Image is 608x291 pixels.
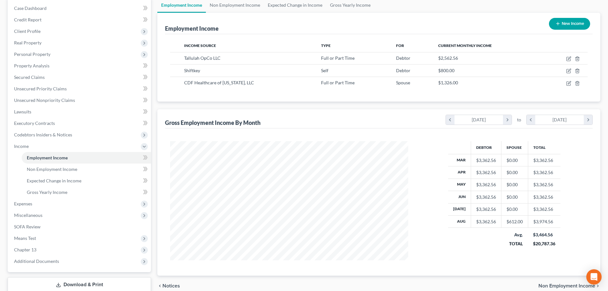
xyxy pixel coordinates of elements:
div: $612.00 [507,218,523,225]
th: Jun [448,191,471,203]
span: Employment Income [27,155,68,160]
div: [DATE] [454,115,503,125]
div: $3,464.56 [533,232,555,238]
div: $20,787.36 [533,241,555,247]
button: Non Employment Income chevron_right [538,283,600,288]
div: Employment Income [165,25,219,32]
div: $0.00 [507,181,523,188]
i: chevron_right [584,115,592,125]
span: Type [321,43,331,48]
div: TOTAL [506,241,523,247]
div: $3,362.56 [476,181,496,188]
span: Full or Part Time [321,55,355,61]
span: Self [321,68,328,73]
a: Credit Report [9,14,151,26]
td: $3,362.56 [528,191,560,203]
span: Expected Change in Income [27,178,81,183]
span: Income Source [184,43,216,48]
span: Codebtors Insiders & Notices [14,132,72,137]
span: Tallulah OpCo LLC [184,55,221,61]
a: Non Employment Income [22,164,151,175]
span: Credit Report [14,17,41,22]
i: chevron_right [595,283,600,288]
span: Personal Property [14,51,50,57]
span: Real Property [14,40,41,45]
span: Gross Yearly Income [27,189,67,195]
span: Debtor [396,55,410,61]
span: Miscellaneous [14,212,42,218]
div: $0.00 [507,157,523,164]
span: Shiftkey [184,68,200,73]
span: Notices [162,283,180,288]
span: Property Analysis [14,63,49,68]
div: $3,362.56 [476,206,496,212]
span: Unsecured Nonpriority Claims [14,97,75,103]
a: Case Dashboard [9,3,151,14]
button: chevron_left Notices [157,283,180,288]
div: $3,362.56 [476,157,496,164]
span: Full or Part Time [321,80,355,85]
span: $2,562.56 [438,55,458,61]
i: chevron_left [527,115,535,125]
span: to [517,117,521,123]
a: Secured Claims [9,72,151,83]
div: $0.00 [507,194,523,200]
a: Executory Contracts [9,118,151,129]
i: chevron_right [503,115,512,125]
span: Expenses [14,201,32,206]
a: Expected Change in Income [22,175,151,187]
td: $3,362.56 [528,154,560,166]
th: May [448,179,471,191]
span: Case Dashboard [14,5,47,11]
span: CDF Healthcare of [US_STATE], LLC [184,80,254,85]
div: $3,362.56 [476,169,496,176]
span: Chapter 13 [14,247,36,252]
div: $0.00 [507,169,523,176]
span: Means Test [14,235,36,241]
span: Unsecured Priority Claims [14,86,67,91]
span: SOFA Review [14,224,41,229]
a: Lawsuits [9,106,151,118]
span: Client Profile [14,28,41,34]
span: $800.00 [438,68,454,73]
td: $3,362.56 [528,203,560,215]
span: Income [14,143,29,149]
div: $3,362.56 [476,218,496,225]
span: $1,326.00 [438,80,458,85]
th: Total [528,141,560,154]
th: Aug [448,216,471,228]
th: Debtor [471,141,501,154]
a: Property Analysis [9,60,151,72]
i: chevron_left [446,115,454,125]
span: Additional Documents [14,258,59,264]
span: Current Monthly Income [438,43,492,48]
div: Open Intercom Messenger [586,269,602,285]
td: $3,974.56 [528,216,560,228]
div: Gross Employment Income By Month [165,119,260,126]
div: $3,362.56 [476,194,496,200]
td: $3,362.56 [528,179,560,191]
th: Apr [448,166,471,179]
div: $0.00 [507,206,523,212]
a: Employment Income [22,152,151,164]
a: Unsecured Priority Claims [9,83,151,95]
span: Non Employment Income [538,283,595,288]
td: $3,362.56 [528,166,560,179]
span: Spouse [396,80,410,85]
span: Executory Contracts [14,120,55,126]
a: Gross Yearly Income [22,187,151,198]
span: Non Employment Income [27,166,77,172]
a: SOFA Review [9,221,151,233]
div: [DATE] [535,115,584,125]
span: Lawsuits [14,109,31,114]
span: Debtor [396,68,410,73]
a: Unsecured Nonpriority Claims [9,95,151,106]
th: Mar [448,154,471,166]
div: Avg. [506,232,523,238]
span: Secured Claims [14,74,45,80]
button: New Income [549,18,590,30]
i: chevron_left [157,283,162,288]
th: Spouse [501,141,528,154]
span: For [396,43,404,48]
th: [DATE] [448,203,471,215]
